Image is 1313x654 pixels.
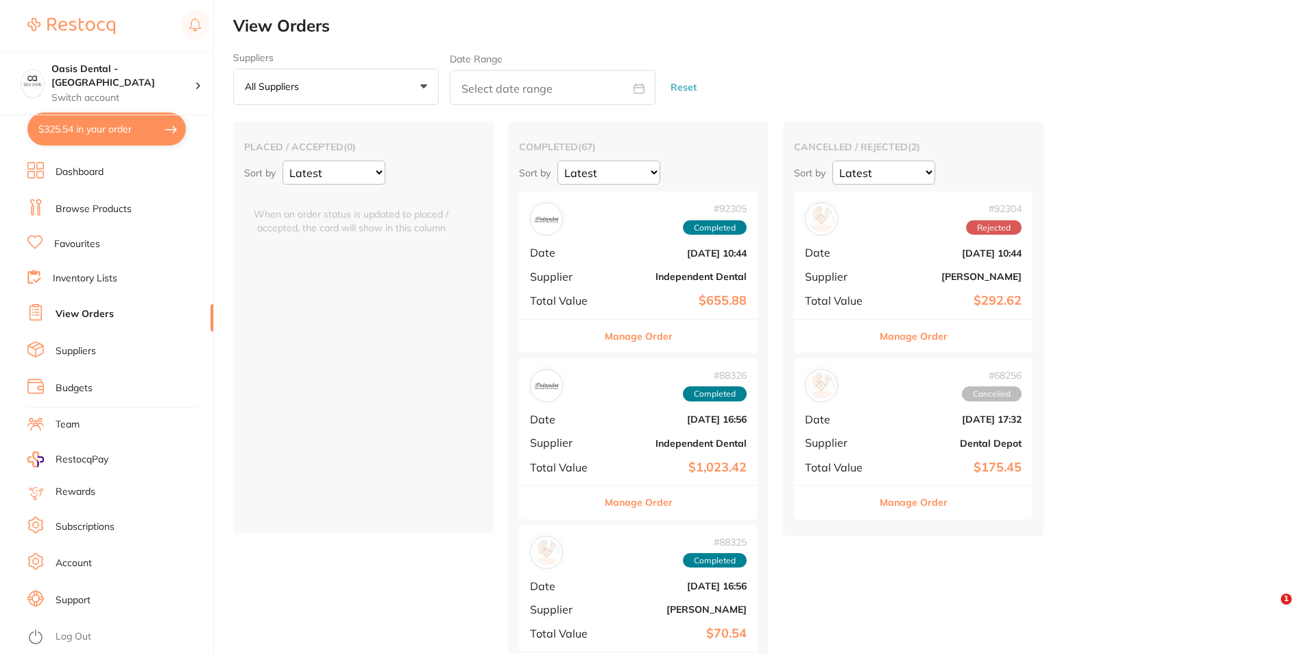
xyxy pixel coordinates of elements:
[56,382,93,395] a: Budgets
[805,246,874,259] span: Date
[27,10,115,42] a: Restocq Logo
[56,453,108,467] span: RestocqPay
[51,62,195,89] h4: Oasis Dental - West End
[610,248,747,259] b: [DATE] 10:44
[880,320,948,353] button: Manage Order
[233,52,439,63] label: Suppliers
[56,307,114,321] a: View Orders
[610,460,747,475] b: $1,023.42
[27,627,209,649] button: Log Out
[56,520,115,534] a: Subscriptions
[519,167,551,179] p: Sort by
[610,627,747,641] b: $70.54
[805,461,874,474] span: Total Value
[966,203,1022,214] span: # 92304
[805,294,874,307] span: Total Value
[450,54,503,65] label: Date Range
[233,16,1313,36] h2: View Orders
[530,270,599,283] span: Supplier
[683,553,747,568] span: Completed
[21,70,44,93] img: Oasis Dental - West End
[610,604,747,615] b: [PERSON_NAME]
[794,141,1033,153] h2: cancelled / rejected ( 2 )
[56,630,91,644] a: Log Out
[27,18,115,34] img: Restocq Logo
[808,206,834,232] img: Adam Dental
[530,627,599,640] span: Total Value
[610,294,747,308] b: $655.88
[884,248,1022,259] b: [DATE] 10:44
[27,452,44,467] img: RestocqPay
[884,294,1022,308] b: $292.62
[794,167,826,179] p: Sort by
[610,581,747,592] b: [DATE] 16:56
[533,373,559,399] img: Independent Dental
[530,294,599,307] span: Total Value
[244,167,276,179] p: Sort by
[683,220,747,235] span: Completed
[51,91,195,105] p: Switch account
[27,113,186,145] button: $325.54 in your order
[56,557,92,570] a: Account
[683,370,747,381] span: # 88326
[56,485,95,499] a: Rewards
[683,537,747,548] span: # 88325
[244,191,458,235] span: When an order status is updated to placed / accepted, the card will show in this column
[605,320,673,353] button: Manage Order
[880,486,948,519] button: Manage Order
[245,80,304,93] p: All suppliers
[962,386,1022,401] span: Cancelled
[884,460,1022,475] b: $175.45
[1281,594,1292,605] span: 1
[56,418,80,432] a: Team
[56,202,132,216] a: Browse Products
[54,237,100,251] a: Favourites
[805,270,874,283] span: Supplier
[530,580,599,592] span: Date
[683,203,747,214] span: # 92305
[962,370,1022,381] span: # 68256
[530,461,599,474] span: Total Value
[56,165,104,179] a: Dashboard
[683,386,747,401] span: Completed
[244,141,483,153] h2: placed / accepted ( 0 )
[808,373,834,399] img: Dental Depot
[533,539,559,565] img: Adam Dental
[884,414,1022,425] b: [DATE] 17:32
[530,436,599,449] span: Supplier
[610,438,747,449] b: Independent Dental
[605,486,673,519] button: Manage Order
[884,271,1022,282] b: [PERSON_NAME]
[533,206,559,232] img: Independent Dental
[666,69,701,106] button: Reset
[27,452,108,467] a: RestocqPay
[805,413,874,425] span: Date
[610,414,747,425] b: [DATE] 16:56
[966,220,1022,235] span: Rejected
[530,246,599,259] span: Date
[884,438,1022,449] b: Dental Depot
[1253,594,1286,627] iframe: Intercom live chat
[530,413,599,425] span: Date
[519,141,758,153] h2: completed ( 67 )
[610,271,747,282] b: Independent Dental
[53,272,117,285] a: Inventory Lists
[450,70,655,105] input: Select date range
[233,69,439,106] button: All suppliers
[530,603,599,616] span: Supplier
[805,436,874,449] span: Supplier
[56,344,96,358] a: Suppliers
[56,594,91,607] a: Support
